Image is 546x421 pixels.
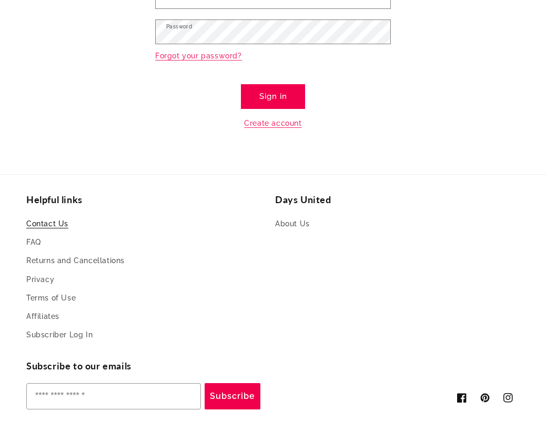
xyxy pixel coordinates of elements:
[244,117,301,130] a: Create account
[26,217,68,233] a: Contact Us
[275,194,520,206] h2: Days United
[26,194,271,206] h2: Helpful links
[275,217,310,233] a: About Us
[26,270,54,289] a: Privacy
[26,252,125,270] a: Returns and Cancellations
[155,49,242,63] a: Forgot your password?
[241,84,305,109] button: Sign in
[26,307,59,326] a: Affiliates
[205,383,260,409] button: Subscribe
[26,289,76,307] a: Terms of Use
[26,233,41,252] a: FAQ
[26,326,93,344] a: Subscriber Log In
[26,360,273,372] h2: Subscribe to our emails
[26,383,201,409] input: Enter your email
